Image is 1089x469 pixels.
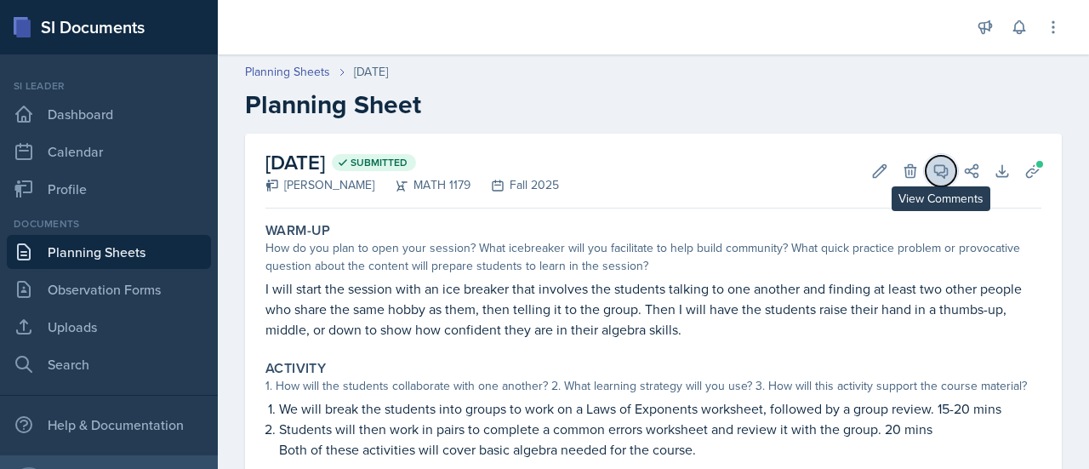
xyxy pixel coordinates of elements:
p: I will start the session with an ice breaker that involves the students talking to one another an... [265,278,1041,340]
a: Planning Sheets [7,235,211,269]
div: Fall 2025 [470,176,559,194]
h2: [DATE] [265,147,559,178]
a: Calendar [7,134,211,169]
label: Activity [265,360,326,377]
div: 1. How will the students collaborate with one another? 2. What learning strategy will you use? 3.... [265,377,1041,395]
div: MATH 1179 [374,176,470,194]
a: Planning Sheets [245,63,330,81]
div: Documents [7,216,211,232]
a: Profile [7,172,211,206]
div: Help & Documentation [7,408,211,442]
label: Warm-Up [265,222,331,239]
div: [PERSON_NAME] [265,176,374,194]
div: [DATE] [354,63,388,81]
a: Observation Forms [7,272,211,306]
a: Dashboard [7,97,211,131]
div: Si leader [7,78,211,94]
p: We will break the students into groups to work on a Laws of Exponents worksheet, followed by a gr... [279,398,1041,419]
span: Submitted [351,156,408,169]
p: Both of these activities will cover basic algebra needed for the course. [279,439,1041,460]
a: Uploads [7,310,211,344]
div: How do you plan to open your session? What icebreaker will you facilitate to help build community... [265,239,1041,275]
button: View Comments [926,156,956,186]
h2: Planning Sheet [245,89,1062,120]
a: Search [7,347,211,381]
p: Students will then work in pairs to complete a common errors worksheet and review it with the gro... [279,419,1041,439]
